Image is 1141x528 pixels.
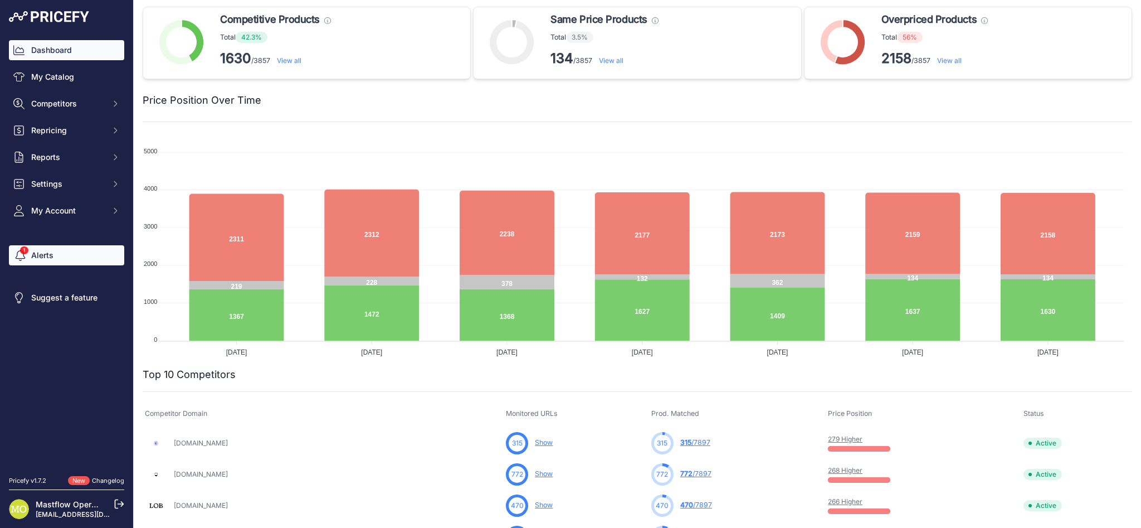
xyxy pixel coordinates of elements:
[68,476,90,486] span: New
[1023,438,1062,449] span: Active
[881,12,977,27] span: Overpriced Products
[881,50,988,67] p: /3857
[220,50,251,66] strong: 1630
[9,40,124,60] a: Dashboard
[550,50,658,67] p: /3857
[512,438,523,448] span: 315
[174,470,228,478] a: [DOMAIN_NAME]
[9,245,124,265] a: Alerts
[897,32,923,43] span: 56%
[902,348,923,356] tspan: [DATE]
[680,501,712,509] a: 470/7897
[144,298,157,305] tspan: 1000
[174,501,228,510] a: [DOMAIN_NAME]
[9,67,124,87] a: My Catalog
[9,147,124,167] button: Reports
[1023,500,1062,511] span: Active
[361,348,382,356] tspan: [DATE]
[680,469,693,478] span: 772
[154,336,157,343] tspan: 0
[9,120,124,141] button: Repricing
[9,174,124,194] button: Settings
[36,510,152,519] a: [EMAIL_ADDRESS][DOMAIN_NAME]
[9,11,89,22] img: Pricefy Logo
[657,438,667,448] span: 315
[511,469,523,479] span: 772
[9,40,124,463] nav: Sidebar
[31,152,104,163] span: Reports
[36,500,106,509] a: Mastflow Operator
[511,501,524,511] span: 470
[881,50,911,66] strong: 2158
[1023,469,1062,480] span: Active
[31,98,104,109] span: Competitors
[550,12,647,27] span: Same Price Products
[828,435,862,443] a: 279 Higher
[881,32,988,43] p: Total
[144,148,157,154] tspan: 5000
[220,32,331,43] p: Total
[31,125,104,136] span: Repricing
[828,466,862,474] a: 268 Higher
[496,348,518,356] tspan: [DATE]
[92,477,124,485] a: Changelog
[1037,348,1059,356] tspan: [DATE]
[651,409,699,418] span: Prod. Matched
[535,501,553,509] a: Show
[277,56,301,65] a: View all
[9,201,124,221] button: My Account
[680,501,693,509] span: 470
[680,469,711,478] a: 772/7897
[550,50,573,66] strong: 134
[506,409,558,418] span: Monitored URLs
[236,32,267,43] span: 42.3%
[143,367,236,382] h2: Top 10 Competitors
[767,348,788,356] tspan: [DATE]
[550,32,658,43] p: Total
[31,178,104,190] span: Settings
[599,56,623,65] a: View all
[31,205,104,216] span: My Account
[9,94,124,114] button: Competitors
[828,409,872,418] span: Price Position
[680,438,710,447] a: 315/7897
[535,469,553,478] a: Show
[144,223,157,230] tspan: 3000
[174,439,228,447] a: [DOMAIN_NAME]
[144,260,157,267] tspan: 2000
[1023,409,1044,418] span: Status
[632,348,653,356] tspan: [DATE]
[656,469,668,479] span: 772
[144,185,157,192] tspan: 4000
[226,348,247,356] tspan: [DATE]
[9,476,46,486] div: Pricefy v1.7.2
[828,497,862,506] a: 266 Higher
[937,56,962,65] a: View all
[9,288,124,308] a: Suggest a feature
[145,409,207,418] span: Competitor Domain
[680,438,691,447] span: 315
[566,32,593,43] span: 3.5%
[220,50,331,67] p: /3857
[143,93,261,108] h2: Price Position Over Time
[535,438,553,447] a: Show
[656,501,669,511] span: 470
[220,12,320,27] span: Competitive Products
